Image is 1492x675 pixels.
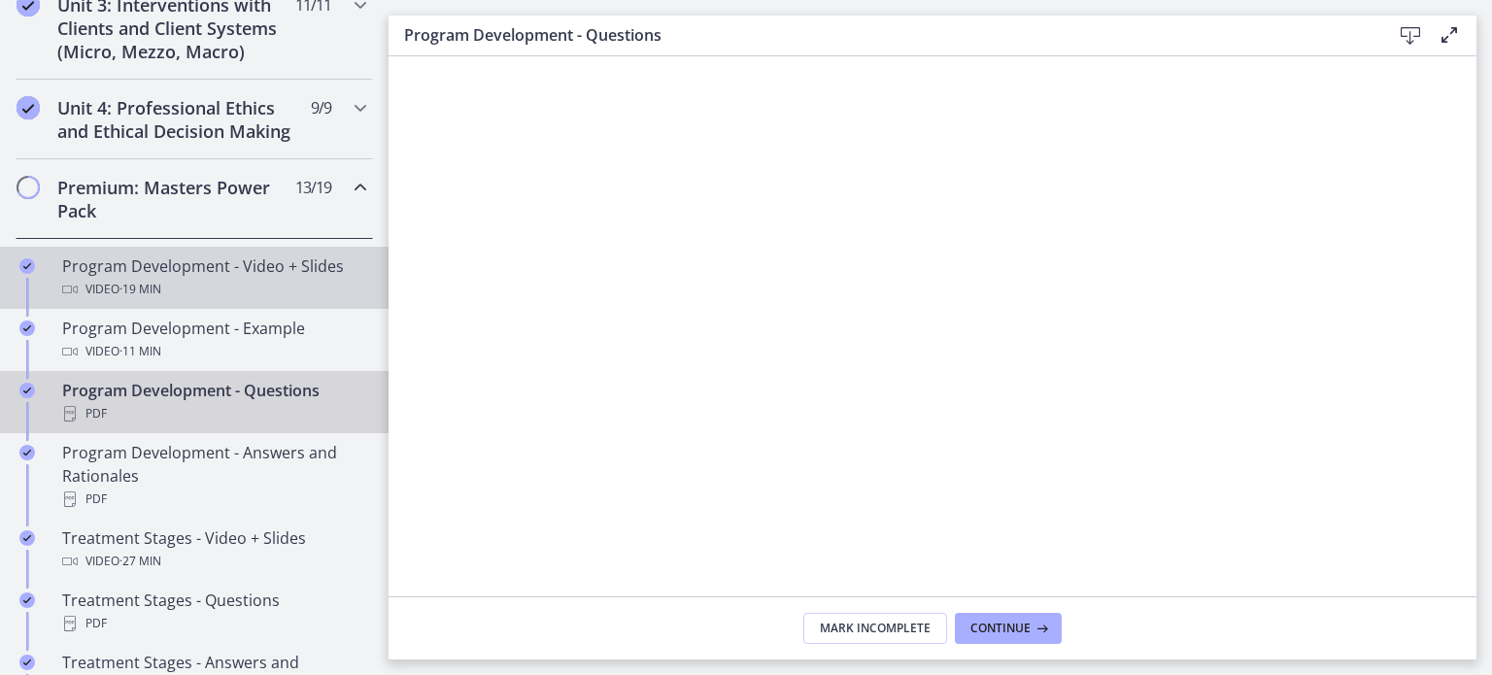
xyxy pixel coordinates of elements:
[62,589,365,635] div: Treatment Stages - Questions
[19,655,35,670] i: Completed
[57,176,294,222] h2: Premium: Masters Power Pack
[119,550,161,573] span: · 27 min
[19,592,35,608] i: Completed
[62,488,365,511] div: PDF
[62,612,365,635] div: PDF
[19,383,35,398] i: Completed
[62,441,365,511] div: Program Development - Answers and Rationales
[19,258,35,274] i: Completed
[57,96,294,143] h2: Unit 4: Professional Ethics and Ethical Decision Making
[62,526,365,573] div: Treatment Stages - Video + Slides
[62,340,365,363] div: Video
[19,321,35,336] i: Completed
[62,254,365,301] div: Program Development - Video + Slides
[311,96,331,119] span: 9 / 9
[803,613,947,644] button: Mark Incomplete
[119,278,161,301] span: · 19 min
[119,340,161,363] span: · 11 min
[19,445,35,460] i: Completed
[295,176,331,199] span: 13 / 19
[62,317,365,363] div: Program Development - Example
[62,379,365,425] div: Program Development - Questions
[820,621,931,636] span: Mark Incomplete
[62,402,365,425] div: PDF
[970,621,1031,636] span: Continue
[62,550,365,573] div: Video
[62,278,365,301] div: Video
[955,613,1062,644] button: Continue
[19,530,35,546] i: Completed
[17,96,40,119] i: Completed
[404,23,1360,47] h3: Program Development - Questions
